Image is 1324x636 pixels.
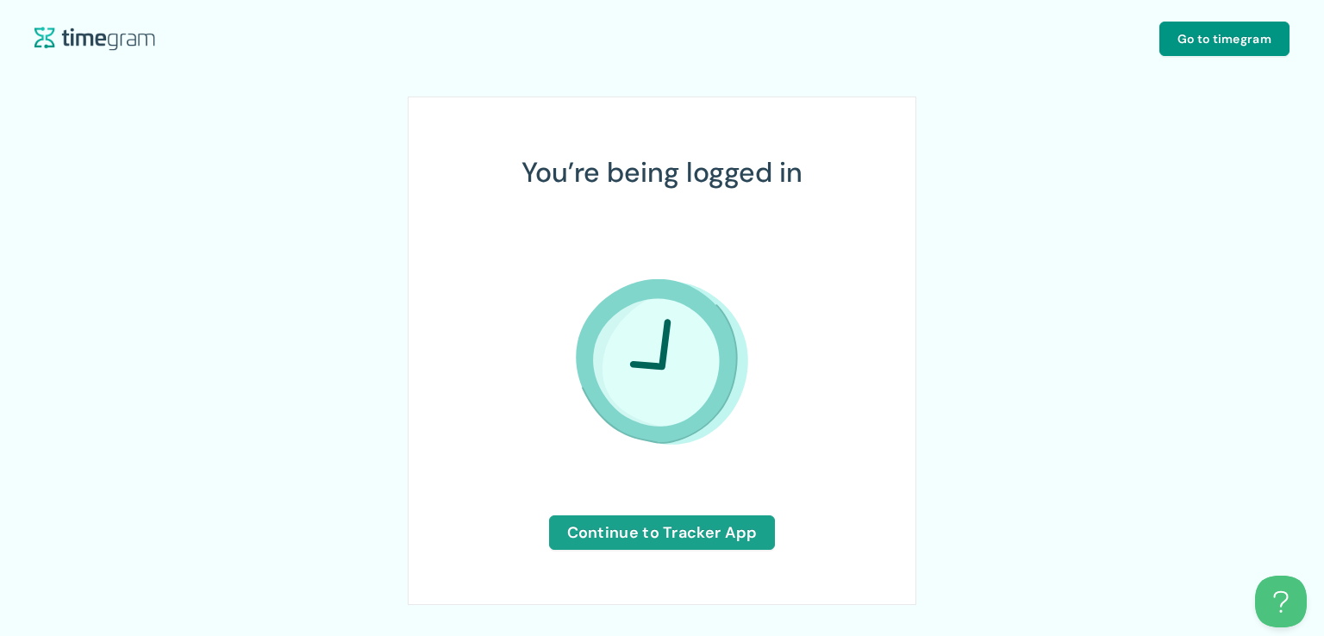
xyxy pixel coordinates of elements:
span: Go to timegram [1177,29,1271,48]
iframe: Toggle Customer Support [1255,576,1307,627]
h1: You’re being logged in [521,151,803,194]
button: Go to timegram [1159,22,1290,56]
span: Continue to Tracker App [567,521,758,545]
img: logo [34,27,155,52]
button: Continue to Tracker App [549,515,776,550]
img: logo [576,279,748,445]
